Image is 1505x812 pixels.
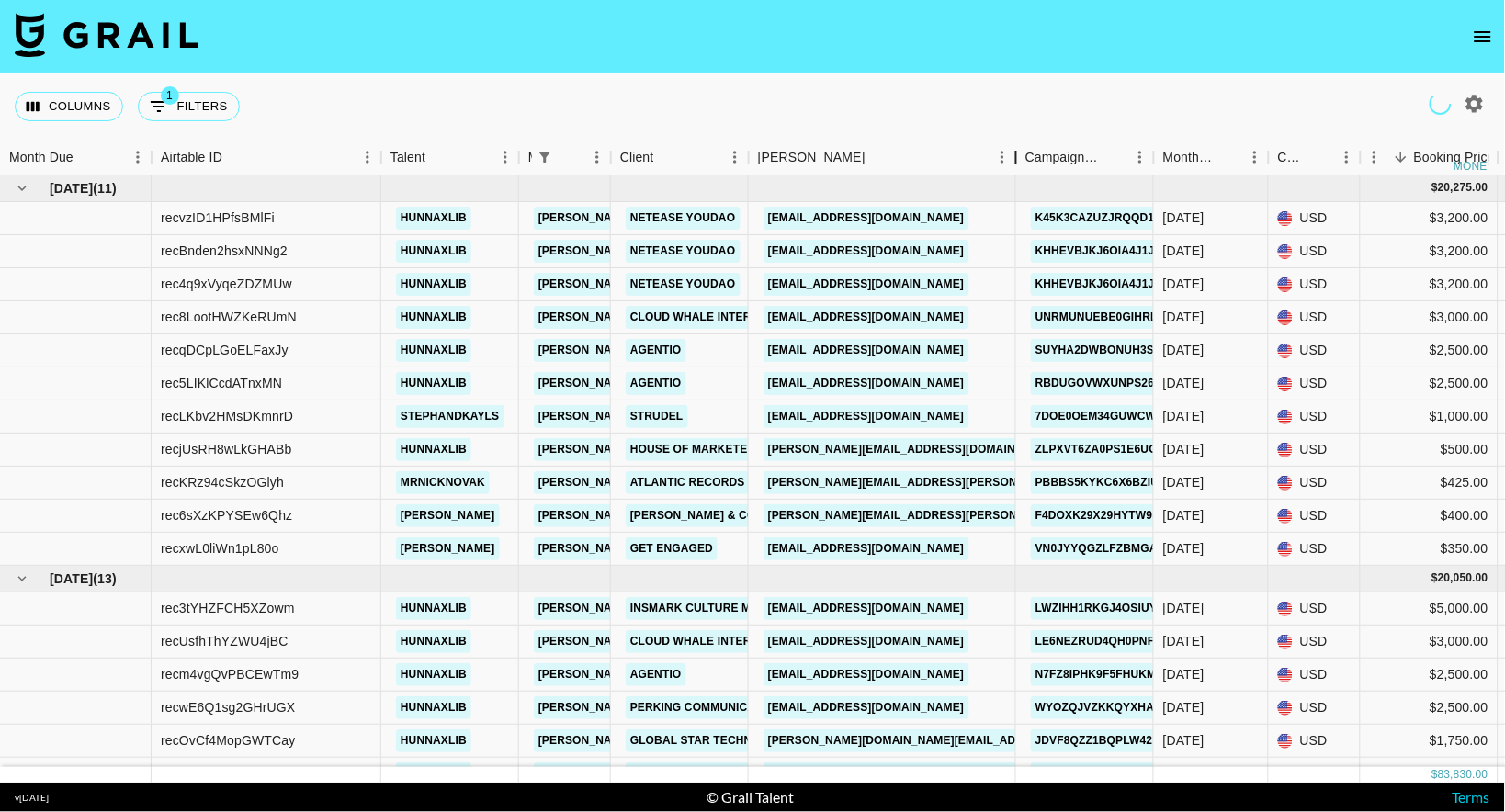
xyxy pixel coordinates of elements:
[1163,275,1205,293] div: May '25
[764,762,1156,785] a: [PERSON_NAME][DOMAIN_NAME][EMAIL_ADDRESS][DOMAIN_NAME]
[74,144,99,170] button: Sort
[558,144,583,170] button: Sort
[626,339,686,362] a: Agentio
[534,597,833,620] a: [PERSON_NAME][EMAIL_ADDRESS][DOMAIN_NAME]
[1361,334,1499,367] div: $2,500.00
[534,630,833,653] a: [PERSON_NAME][EMAIL_ADDRESS][DOMAIN_NAME]
[532,144,558,170] div: 1 active filter
[1025,140,1101,175] div: Campaign (Type)
[764,537,969,560] a: [EMAIL_ADDRESS][DOMAIN_NAME]
[620,140,654,175] div: Client
[425,144,451,170] button: Sort
[396,207,471,230] a: hunnaxlib
[381,140,519,175] div: Talent
[1361,533,1499,566] div: $350.00
[626,207,741,230] a: NetEase YouDao
[396,240,471,263] a: hunnaxlib
[396,597,471,620] a: hunnaxlib
[1163,665,1205,683] div: Jun '25
[1269,140,1361,175] div: Currency
[583,143,611,171] button: Menu
[534,696,833,719] a: [PERSON_NAME][EMAIL_ADDRESS][DOMAIN_NAME]
[1031,372,1199,395] a: rBDuGovwXUnPS26cXGED
[1031,597,1185,620] a: LwzihH1RKgj4osiuYWjj
[396,372,471,395] a: hunnaxlib
[764,504,1158,527] a: [PERSON_NAME][EMAIL_ADDRESS][PERSON_NAME][DOMAIN_NAME]
[1269,533,1361,566] div: USD
[161,632,289,650] div: recUsfhThYZWU4jBC
[492,143,519,171] button: Menu
[1031,537,1192,560] a: vn0jyyQGZlfzBMgAtlrC
[1269,202,1361,235] div: USD
[1465,18,1501,55] button: open drawer
[161,341,289,359] div: recqDCpLGoELFaxJy
[1269,659,1361,692] div: USD
[396,504,500,527] a: [PERSON_NAME]
[534,273,833,296] a: [PERSON_NAME][EMAIL_ADDRESS][DOMAIN_NAME]
[1361,143,1388,171] button: Menu
[1163,140,1216,175] div: Month Due
[152,140,381,175] div: Airtable ID
[534,240,833,263] a: [PERSON_NAME][EMAIL_ADDRESS][DOMAIN_NAME]
[1361,367,1499,400] div: $2,500.00
[1269,592,1361,626] div: USD
[1016,140,1154,175] div: Campaign (Type)
[1163,764,1205,783] div: Jun '25
[161,242,288,260] div: recBnden2hsxNNNg2
[626,537,718,560] a: Get Engaged
[161,764,291,783] div: rec363f59mPHPyDMd
[161,140,222,175] div: Airtable ID
[534,438,833,461] a: [PERSON_NAME][EMAIL_ADDRESS][DOMAIN_NAME]
[50,179,93,197] span: [DATE]
[626,471,750,494] a: Atlantic Records
[626,696,884,719] a: Perking communication HongKong Ltd.
[654,144,680,170] button: Sort
[626,405,688,428] a: Strudel
[1163,731,1205,750] div: Jun '25
[1361,659,1499,692] div: $2,500.00
[764,597,969,620] a: [EMAIL_ADDRESS][DOMAIN_NAME]
[534,405,833,428] a: [PERSON_NAME][EMAIL_ADDRESS][DOMAIN_NAME]
[1269,467,1361,500] div: USD
[1307,144,1333,170] button: Sort
[1154,140,1269,175] div: Month Due
[1031,729,1189,752] a: jdvF8qZZ1BqpLW42utbh
[519,140,611,175] div: Manager
[1163,341,1205,359] div: May '25
[1361,202,1499,235] div: $3,200.00
[1361,301,1499,334] div: $3,000.00
[749,140,1016,175] div: Booker
[161,407,293,425] div: recLKbv2HMsDKmnrD
[1361,500,1499,533] div: $400.00
[1269,367,1361,400] div: USD
[534,207,833,230] a: [PERSON_NAME][EMAIL_ADDRESS][DOMAIN_NAME]
[9,566,35,592] button: hide children
[1431,570,1438,586] div: $
[396,471,490,494] a: mrnicknovak
[534,372,833,395] a: [PERSON_NAME][EMAIL_ADDRESS][DOMAIN_NAME]
[1269,235,1361,268] div: USD
[161,308,297,326] div: rec8LootHWZKeRUmN
[1438,180,1488,196] div: 20,275.00
[626,729,876,752] a: Global Star Technology Canada LTD.
[1031,663,1183,686] a: N7Fz8iPhk9F5fHUKmDu7
[161,86,179,105] span: 1
[1361,235,1499,268] div: $3,200.00
[1269,334,1361,367] div: USD
[93,179,117,197] span: ( 11 )
[1031,762,1187,785] a: 5Yxz2L0qseCSNJ4dupYg
[1031,339,1191,362] a: SUYHA2dwbONuH3ST2nie
[161,698,295,716] div: recwE6Q1sg2GHrUGX
[1361,592,1499,626] div: $5,000.00
[161,665,299,683] div: recm4vgQvPBCEwTm9
[989,143,1016,171] button: Menu
[626,663,686,686] a: Agentio
[1101,144,1126,170] button: Sort
[1269,301,1361,334] div: USD
[1163,374,1205,392] div: May '25
[15,13,198,57] img: Grail Talent
[161,275,292,293] div: rec4q9xVyqeZDZMUw
[1031,207,1187,230] a: k45k3cAzuzjRqqD1xFzj
[1126,143,1154,171] button: Menu
[764,306,969,329] a: [EMAIL_ADDRESS][DOMAIN_NAME]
